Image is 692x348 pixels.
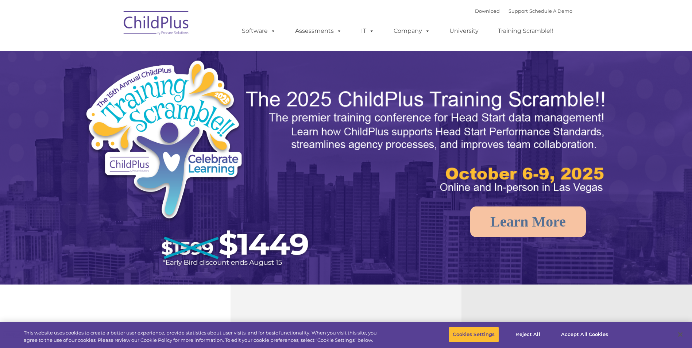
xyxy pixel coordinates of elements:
a: Company [386,24,437,38]
a: Learn More [470,206,586,237]
span: Last name [101,48,124,54]
a: Schedule A Demo [529,8,572,14]
a: Download [475,8,500,14]
div: This website uses cookies to create a better user experience, provide statistics about user visit... [24,329,380,344]
a: IT [354,24,382,38]
a: University [442,24,486,38]
font: | [475,8,572,14]
img: ChildPlus by Procare Solutions [120,6,193,42]
button: Accept All Cookies [557,327,612,342]
a: Assessments [288,24,349,38]
span: Phone number [101,78,132,84]
button: Cookies Settings [449,327,499,342]
a: Software [235,24,283,38]
a: Support [509,8,528,14]
button: Reject All [505,327,551,342]
a: Training Scramble!! [491,24,560,38]
button: Close [672,326,688,343]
